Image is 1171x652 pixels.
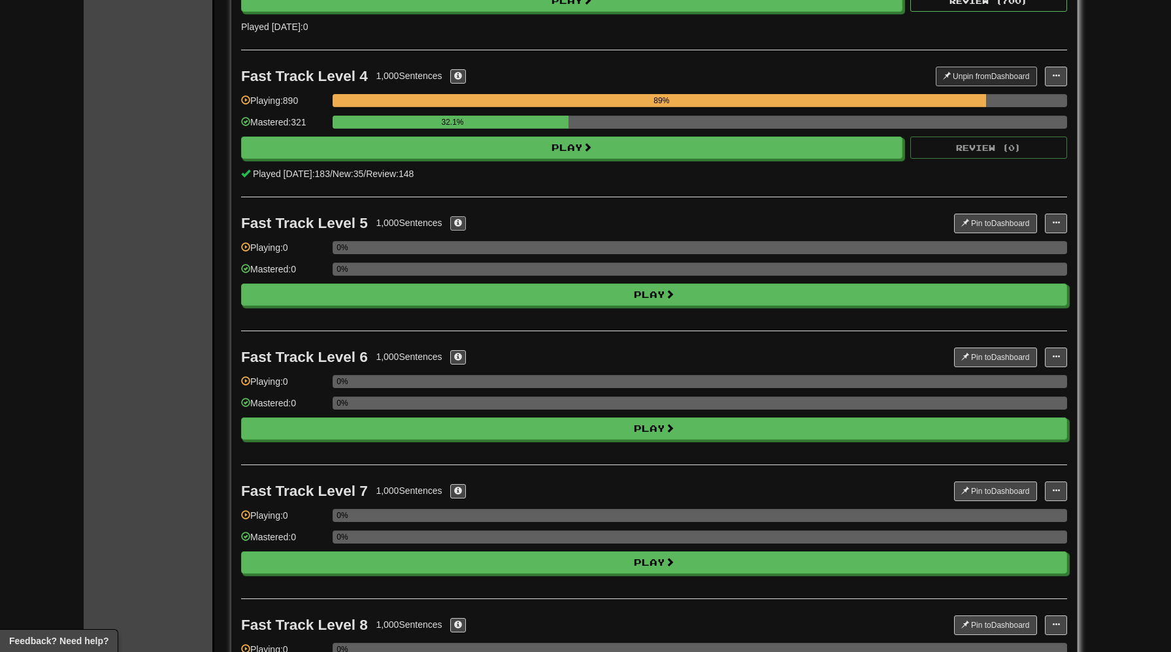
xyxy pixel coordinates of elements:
[241,509,326,530] div: Playing: 0
[253,169,330,179] span: Played [DATE]: 183
[9,634,108,647] span: Open feedback widget
[376,216,442,229] div: 1,000 Sentences
[241,483,368,499] div: Fast Track Level 7
[241,617,368,633] div: Fast Track Level 8
[241,375,326,397] div: Playing: 0
[241,397,326,418] div: Mastered: 0
[936,67,1037,86] button: Unpin fromDashboard
[241,551,1067,574] button: Play
[376,69,442,82] div: 1,000 Sentences
[954,615,1037,635] button: Pin toDashboard
[910,137,1067,159] button: Review (0)
[376,350,442,363] div: 1,000 Sentences
[954,214,1037,233] button: Pin toDashboard
[376,484,442,497] div: 1,000 Sentences
[337,94,986,107] div: 89%
[363,169,366,179] span: /
[241,68,368,84] div: Fast Track Level 4
[366,169,414,179] span: Review: 148
[241,284,1067,306] button: Play
[241,530,326,552] div: Mastered: 0
[241,22,308,32] span: Played [DATE]: 0
[333,169,363,179] span: New: 35
[241,241,326,263] div: Playing: 0
[376,618,442,631] div: 1,000 Sentences
[954,481,1037,501] button: Pin toDashboard
[241,349,368,365] div: Fast Track Level 6
[241,263,326,284] div: Mastered: 0
[241,137,902,159] button: Play
[954,348,1037,367] button: Pin toDashboard
[241,116,326,137] div: Mastered: 321
[241,215,368,231] div: Fast Track Level 5
[337,116,569,129] div: 32.1%
[330,169,333,179] span: /
[241,94,326,116] div: Playing: 890
[241,417,1067,440] button: Play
